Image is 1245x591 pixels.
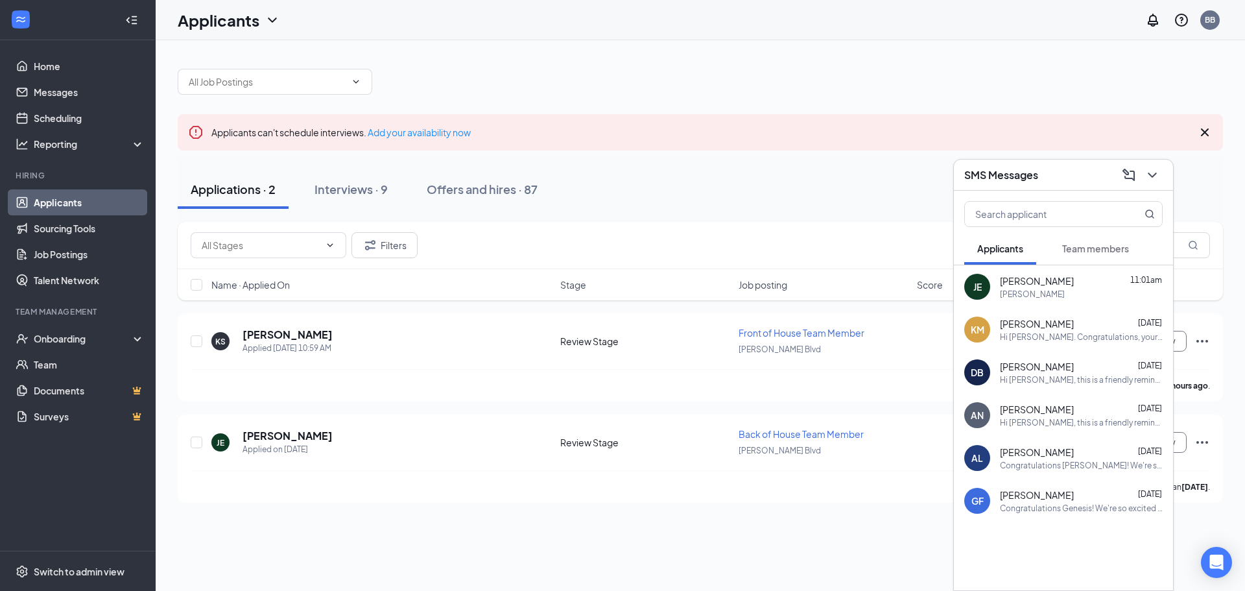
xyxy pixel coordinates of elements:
[1197,125,1213,140] svg: Cross
[1000,374,1163,385] div: Hi [PERSON_NAME], this is a friendly reminder. Your interview with [DEMOGRAPHIC_DATA]-fil-A for B...
[1000,317,1074,330] span: [PERSON_NAME]
[189,75,346,89] input: All Job Postings
[917,278,943,291] span: Score
[34,352,145,378] a: Team
[560,278,586,291] span: Stage
[215,336,226,347] div: KS
[1194,333,1210,349] svg: Ellipses
[973,280,982,293] div: JE
[971,366,984,379] div: DB
[34,105,145,131] a: Scheduling
[34,138,145,151] div: Reporting
[14,13,27,26] svg: WorkstreamLogo
[1000,274,1074,287] span: [PERSON_NAME]
[1121,167,1137,183] svg: ComposeMessage
[1000,360,1074,373] span: [PERSON_NAME]
[1000,503,1163,514] div: Congratulations Genesis! We're so excited you are joining the [PERSON_NAME] Blvd [DEMOGRAPHIC_DAT...
[560,436,731,449] div: Review Stage
[971,494,984,507] div: GF
[971,409,984,422] div: AN
[739,278,787,291] span: Job posting
[368,127,471,138] a: Add your availability now
[265,12,280,28] svg: ChevronDown
[178,9,259,31] h1: Applicants
[1138,489,1162,499] span: [DATE]
[188,125,204,140] svg: Error
[351,232,418,258] button: Filter Filters
[1181,482,1208,492] b: [DATE]
[1130,275,1162,285] span: 11:01am
[16,332,29,345] svg: UserCheck
[202,238,320,252] input: All Stages
[351,77,361,87] svg: ChevronDown
[1000,332,1163,343] div: Hi [PERSON_NAME]. Congratulations, your onsite interview with [DEMOGRAPHIC_DATA]-fil-A for Front ...
[1138,404,1162,413] span: [DATE]
[243,429,333,443] h5: [PERSON_NAME]
[191,181,276,197] div: Applications · 2
[977,243,1023,254] span: Applicants
[1194,435,1210,450] svg: Ellipses
[1145,12,1161,28] svg: Notifications
[1062,243,1129,254] span: Team members
[1000,446,1074,459] span: [PERSON_NAME]
[1138,361,1162,370] span: [DATE]
[211,278,290,291] span: Name · Applied On
[1000,488,1074,501] span: [PERSON_NAME]
[1000,417,1163,428] div: Hi [PERSON_NAME], this is a friendly reminder. Your interview with [DEMOGRAPHIC_DATA]-fil-A for F...
[34,404,145,429] a: SurveysCrown
[1000,289,1065,300] div: [PERSON_NAME]
[34,53,145,79] a: Home
[427,181,538,197] div: Offers and hires · 87
[16,565,29,578] svg: Settings
[965,202,1119,226] input: Search applicant
[1142,165,1163,186] button: ChevronDown
[314,181,388,197] div: Interviews · 9
[739,428,864,440] span: Back of House Team Member
[34,378,145,404] a: DocumentsCrown
[362,237,378,253] svg: Filter
[243,328,333,342] h5: [PERSON_NAME]
[1000,403,1074,416] span: [PERSON_NAME]
[971,452,983,464] div: AL
[217,437,224,448] div: JE
[1138,446,1162,456] span: [DATE]
[34,189,145,215] a: Applicants
[34,215,145,241] a: Sourcing Tools
[125,14,138,27] svg: Collapse
[1144,167,1160,183] svg: ChevronDown
[243,342,333,355] div: Applied [DATE] 10:59 AM
[971,323,984,336] div: KM
[1165,381,1208,391] b: 2 hours ago
[34,565,124,578] div: Switch to admin view
[1188,240,1198,250] svg: MagnifyingGlass
[1144,209,1155,219] svg: MagnifyingGlass
[560,335,731,348] div: Review Stage
[211,127,471,138] span: Applicants can't schedule interviews.
[739,344,821,354] span: [PERSON_NAME] Blvd
[34,332,134,345] div: Onboarding
[34,79,145,105] a: Messages
[1174,12,1189,28] svg: QuestionInfo
[964,168,1038,182] h3: SMS Messages
[1138,318,1162,328] span: [DATE]
[34,267,145,293] a: Talent Network
[739,327,864,339] span: Front of House Team Member
[1201,547,1232,578] div: Open Intercom Messenger
[16,138,29,151] svg: Analysis
[34,241,145,267] a: Job Postings
[325,240,335,250] svg: ChevronDown
[243,443,333,456] div: Applied on [DATE]
[16,306,142,317] div: Team Management
[1119,165,1139,186] button: ComposeMessage
[1000,460,1163,471] div: Congratulations [PERSON_NAME]! We're so excited you are joining the [PERSON_NAME] Blvd [DEMOGRAPH...
[739,446,821,455] span: [PERSON_NAME] Blvd
[16,170,142,181] div: Hiring
[1205,14,1215,25] div: BB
